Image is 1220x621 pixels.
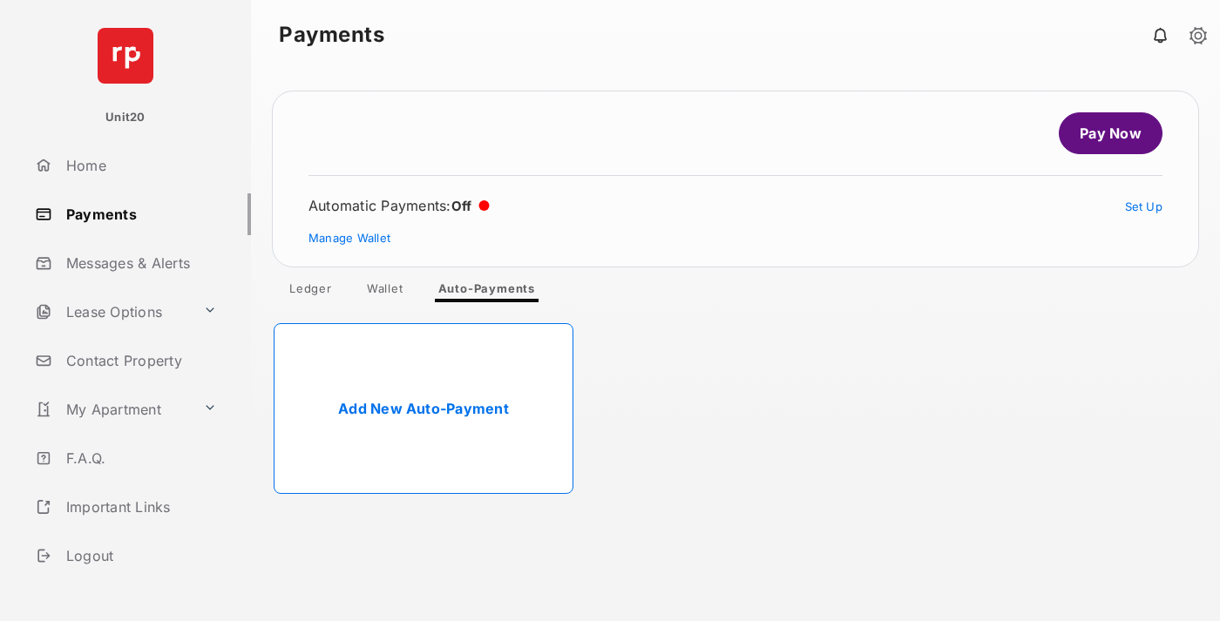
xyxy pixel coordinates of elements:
[308,197,490,214] div: Automatic Payments :
[28,486,224,528] a: Important Links
[105,109,146,126] p: Unit20
[28,193,251,235] a: Payments
[28,242,251,284] a: Messages & Alerts
[424,281,549,302] a: Auto-Payments
[274,323,573,494] a: Add New Auto-Payment
[308,231,390,245] a: Manage Wallet
[28,535,251,577] a: Logout
[279,24,384,45] strong: Payments
[28,388,196,430] a: My Apartment
[98,28,153,84] img: svg+xml;base64,PHN2ZyB4bWxucz0iaHR0cDovL3d3dy53My5vcmcvMjAwMC9zdmciIHdpZHRoPSI2NCIgaGVpZ2h0PSI2NC...
[28,340,251,381] a: Contact Property
[1125,199,1163,213] a: Set Up
[353,281,417,302] a: Wallet
[28,145,251,186] a: Home
[275,281,346,302] a: Ledger
[28,291,196,333] a: Lease Options
[28,437,251,479] a: F.A.Q.
[451,198,472,214] span: Off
